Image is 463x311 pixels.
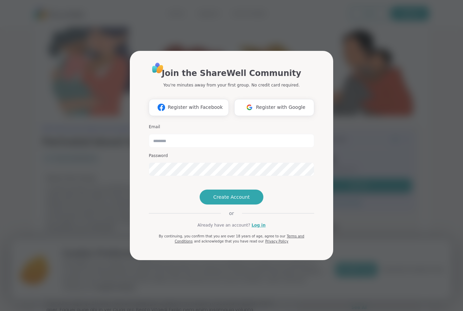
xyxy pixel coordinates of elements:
[159,234,285,238] span: By continuing, you confirm that you are over 18 years of age, agree to our
[155,101,168,114] img: ShareWell Logomark
[213,194,250,200] span: Create Account
[149,153,314,159] h3: Password
[150,60,165,76] img: ShareWell Logo
[149,99,229,116] button: Register with Facebook
[194,239,264,243] span: and acknowledge that you have read our
[243,101,256,114] img: ShareWell Logomark
[200,190,263,205] button: Create Account
[256,104,305,111] span: Register with Google
[162,67,301,79] h1: Join the ShareWell Community
[163,82,300,88] p: You're minutes away from your first group. No credit card required.
[197,222,250,228] span: Already have an account?
[168,104,223,111] span: Register with Facebook
[221,210,242,217] span: or
[175,234,304,243] a: Terms and Conditions
[234,99,314,116] button: Register with Google
[251,222,265,228] a: Log in
[265,239,288,243] a: Privacy Policy
[149,124,314,130] h3: Email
